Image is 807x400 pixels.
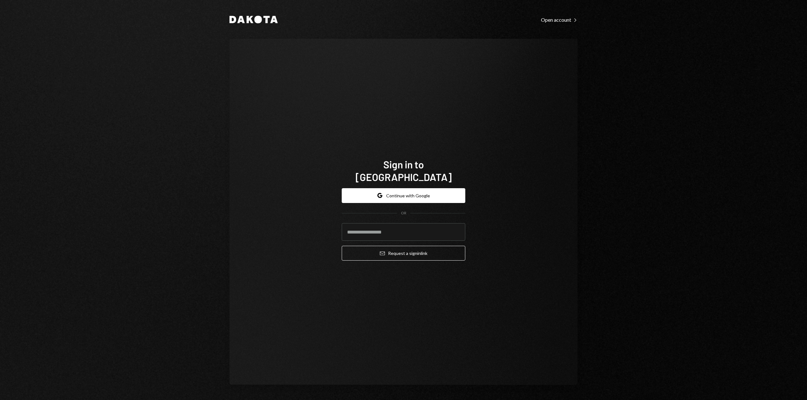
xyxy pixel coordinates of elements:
[342,158,465,183] h1: Sign in to [GEOGRAPHIC_DATA]
[401,211,406,216] div: OR
[541,16,578,23] a: Open account
[342,246,465,261] button: Request a signinlink
[342,188,465,203] button: Continue with Google
[541,17,578,23] div: Open account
